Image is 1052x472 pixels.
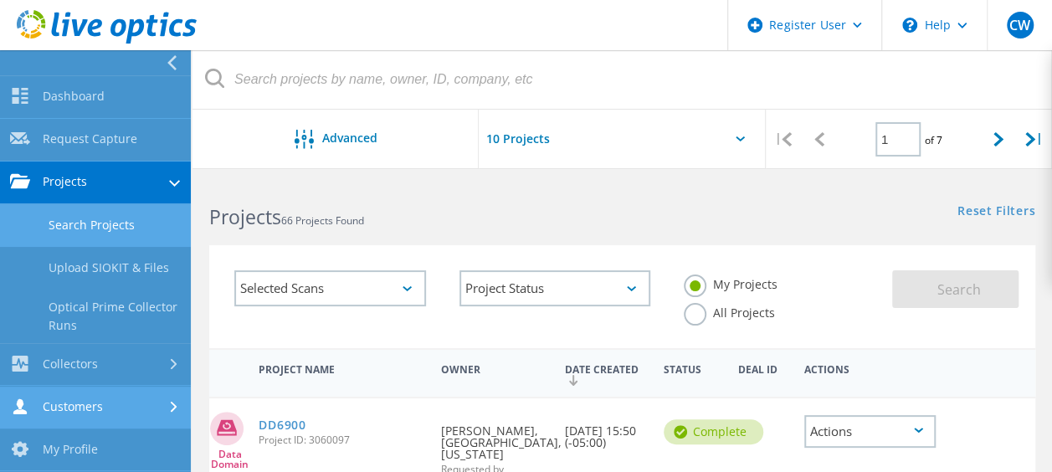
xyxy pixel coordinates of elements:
div: [DATE] 15:50 (-05:00) [557,398,655,465]
a: Reset Filters [957,205,1035,219]
span: CW [1009,18,1030,32]
a: Live Optics Dashboard [17,35,197,47]
label: My Projects [684,274,777,290]
div: Status [655,352,730,383]
div: Project Name [250,352,432,383]
div: | [1016,110,1052,169]
div: Deal Id [730,352,796,383]
button: Search [892,270,1019,308]
span: Project ID: 3060097 [259,435,423,445]
label: All Projects [684,303,775,319]
div: Owner [432,352,556,383]
div: Date Created [557,352,655,394]
div: Actions [804,415,937,448]
div: Project Status [459,270,651,306]
span: Advanced [322,132,377,144]
div: Selected Scans [234,270,426,306]
div: Actions [796,352,945,383]
div: Complete [664,419,763,444]
span: 66 Projects Found [281,213,364,228]
a: DD6900 [259,419,305,431]
b: Projects [209,203,281,230]
span: Data Domain [209,449,250,469]
span: of 7 [925,133,942,147]
span: Search [937,280,980,299]
div: | [766,110,802,169]
svg: \n [902,18,917,33]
